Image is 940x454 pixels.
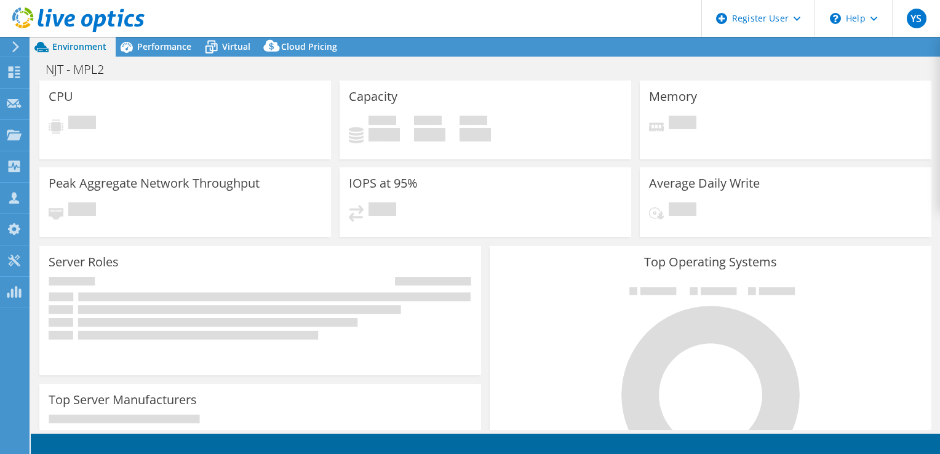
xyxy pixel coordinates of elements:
span: Cloud Pricing [281,41,337,52]
span: Pending [669,202,696,219]
span: Pending [669,116,696,132]
h1: NJT - MPL2 [40,63,123,76]
h3: IOPS at 95% [349,177,418,190]
span: Pending [68,116,96,132]
h4: 0 GiB [460,128,491,141]
h4: 0 GiB [414,128,445,141]
h3: Server Roles [49,255,119,269]
h3: Top Server Manufacturers [49,393,197,407]
h3: Average Daily Write [649,177,760,190]
h3: Capacity [349,90,397,103]
span: Virtual [222,41,250,52]
span: Free [414,116,442,128]
span: Total [460,116,487,128]
svg: \n [830,13,841,24]
span: Pending [68,202,96,219]
h3: Peak Aggregate Network Throughput [49,177,260,190]
span: Environment [52,41,106,52]
span: Used [368,116,396,128]
h3: Top Operating Systems [499,255,922,269]
span: Pending [368,202,396,219]
span: YS [907,9,926,28]
h4: 0 GiB [368,128,400,141]
span: Performance [137,41,191,52]
h3: Memory [649,90,697,103]
h3: CPU [49,90,73,103]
